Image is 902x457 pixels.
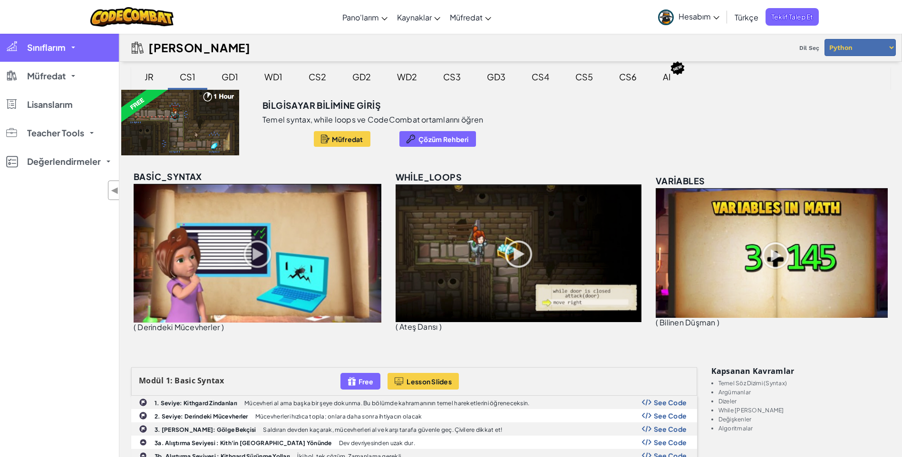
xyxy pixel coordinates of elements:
b: 3a. Alıştırma Seviyesi : Kith'in [GEOGRAPHIC_DATA] Yönünde [155,439,332,447]
span: 1: [166,375,173,386]
span: ( [134,322,136,332]
p: Dev devriyesinden uzak dur. [339,440,415,446]
div: GD2 [343,66,380,88]
img: while_loops_unlocked.png [396,184,641,322]
span: Modül [139,375,164,386]
span: Ateş Dansı [399,322,437,332]
img: basic_syntax_unlocked.png [134,184,381,323]
span: ) [222,322,224,332]
span: ) [439,322,442,332]
p: Mücevheri al ama başka bir şeye dokunma. Bu bölümde kahramanının temel hareketlerini öğreneceksin. [244,400,529,406]
img: IconNew.svg [670,61,685,76]
span: Basic Syntax [175,375,224,386]
a: Pano'larım [338,4,392,30]
p: Saldıran devden kaçarak, mücevherleri al ve karşı tarafa güvenle geç. Çivilere dikkat et! [263,427,502,433]
span: Türkçe [735,12,758,22]
span: See Code [654,425,687,433]
h3: Kapsanan kavramlar [711,367,891,375]
div: WD1 [255,66,292,88]
button: Müfredat [314,131,370,147]
img: IconChallengeLevel.svg [139,398,147,407]
li: Temel Söz Dizimi (Syntax) [718,380,891,386]
span: Lisanslarım [27,100,73,109]
span: Lesson Slides [407,378,452,385]
a: Türkçe [730,4,763,30]
span: Pano'larım [342,12,379,22]
button: Lesson Slides [388,373,459,390]
img: Show Code Logo [642,412,651,419]
span: while_loops [396,171,462,182]
li: While [PERSON_NAME] [718,407,891,413]
a: 3a. Alıştırma Seviyesi : Kith'in [GEOGRAPHIC_DATA] Yönünde Dev devriyesinden uzak dur. Show Code ... [131,436,697,449]
p: Mücevherleri hızlıca topla; onlara daha sonra ihtiyacın olacak [255,413,422,419]
img: IconPracticeLevel.svg [139,438,147,446]
div: CS1 [170,66,205,88]
li: Algoritmalar [718,425,891,431]
span: Hesabım [679,11,719,21]
a: Kaynaklar [392,4,445,30]
div: CS5 [566,66,602,88]
img: variables_unlocked.png [656,188,888,318]
span: Değerlendirmeler [27,157,101,166]
div: GD3 [477,66,515,88]
span: See Code [654,412,687,419]
b: 2. Seviye: Derindeki Mücevherler [155,413,248,420]
a: 3. [PERSON_NAME]: Gölge Bekçisi Saldıran devden kaçarak, mücevherleri al ve karşı tarafa güvenle ... [131,422,697,436]
span: Free [359,378,373,385]
span: Müfredat [27,72,66,80]
span: Müfredat [332,135,363,143]
div: CS3 [434,66,470,88]
img: IconChallengeLevel.svg [139,425,147,433]
h3: Bilgisayar Bilimine Giriş [262,98,381,113]
img: Show Code Logo [642,399,651,406]
img: CodeCombat logo [90,7,174,27]
img: avatar [658,10,674,25]
div: WD2 [388,66,427,88]
span: basic_syntax [134,171,202,182]
div: CS4 [522,66,559,88]
span: Sınıflarım [27,43,66,52]
li: Argümanlar [718,389,891,395]
button: Çözüm Rehberi [399,131,476,147]
p: Temel syntax, while loops ve CodeCombat ortamlarını öğren [262,115,483,124]
img: IconChallengeLevel.svg [139,411,147,420]
span: Dil Seç [795,41,823,55]
span: See Code [654,438,687,446]
div: CS6 [610,66,646,88]
span: ) [717,317,719,327]
div: GD1 [212,66,248,88]
span: Bilinen Düşman [660,317,715,327]
img: Show Code Logo [642,439,651,446]
li: Dizeler [718,398,891,404]
li: Değişkenler [718,416,891,422]
a: Teklif Talep Et [766,8,819,26]
span: ( [656,317,658,327]
a: Müfredat [445,4,496,30]
a: 1. Seviye: Kithgard Zindanları Mücevheri al ama başka bir şeye dokunma. Bu bölümde kahramanının t... [131,396,697,409]
img: Show Code Logo [642,426,651,432]
img: IconFreeLevelv2.svg [348,376,356,387]
a: Hesabım [653,2,724,32]
span: Müfredat [450,12,483,22]
span: Teacher Tools [27,129,84,137]
span: Kaynaklar [397,12,432,22]
div: CS2 [299,66,336,88]
div: JR [135,66,163,88]
span: ◀ [111,183,119,197]
span: variables [656,175,705,186]
span: See Code [654,399,687,406]
b: 3. [PERSON_NAME]: Gölge Bekçisi [155,426,256,433]
span: ( [396,322,398,332]
span: Çözüm Rehberi [418,135,469,143]
span: Derindeki Mücevherler [137,322,220,332]
div: AI [653,66,680,88]
b: 1. Seviye: Kithgard Zindanları [155,400,237,407]
a: 2. Seviye: Derindeki Mücevherler Mücevherleri hızlıca topla; onlara daha sonra ihtiyacın olacak S... [131,409,697,422]
img: IconCurriculumGuide.svg [132,42,144,54]
h2: [PERSON_NAME] [148,41,250,54]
